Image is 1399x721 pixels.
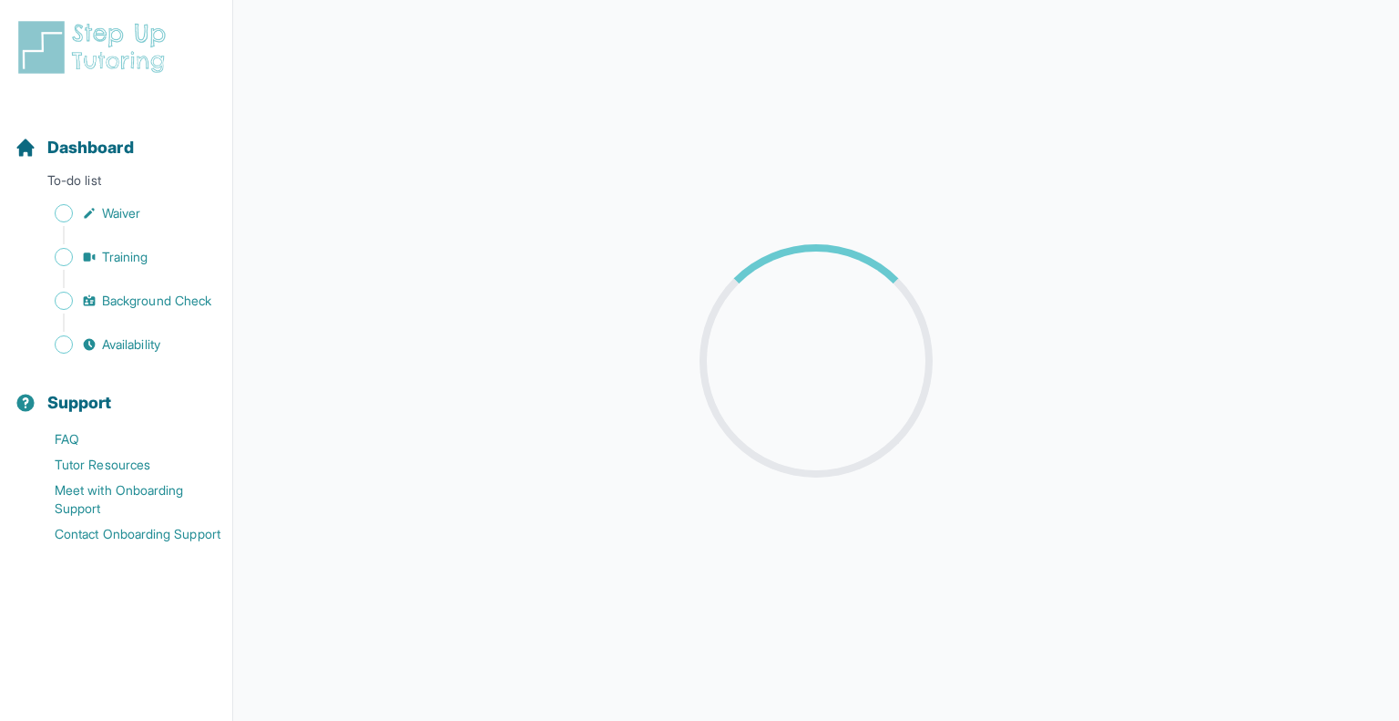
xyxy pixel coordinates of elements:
a: Meet with Onboarding Support [15,478,232,521]
a: Contact Onboarding Support [15,521,232,547]
span: Dashboard [47,135,134,160]
span: Support [47,390,112,416]
button: Dashboard [7,106,225,168]
span: Background Check [102,292,211,310]
img: logo [15,18,177,77]
span: Training [102,248,148,266]
a: Dashboard [15,135,134,160]
p: To-do list [7,171,225,197]
a: Waiver [15,201,232,226]
a: FAQ [15,427,232,452]
a: Background Check [15,288,232,314]
span: Availability [102,335,160,354]
a: Training [15,244,232,270]
button: Support [7,361,225,423]
a: Availability [15,332,232,357]
span: Waiver [102,204,140,222]
a: Tutor Resources [15,452,232,478]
